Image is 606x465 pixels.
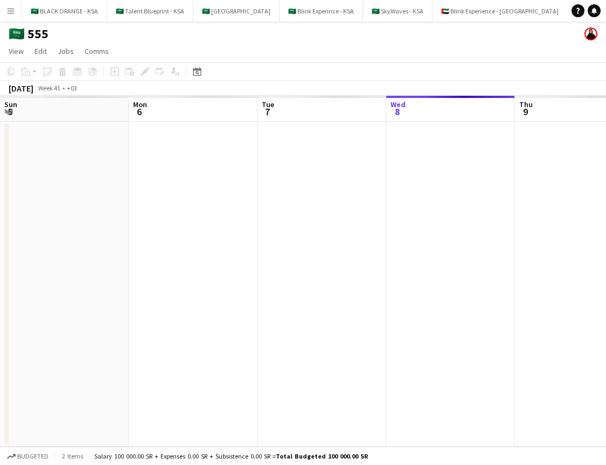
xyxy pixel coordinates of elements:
[58,46,74,56] span: Jobs
[433,1,568,22] button: 🇦🇪 Blink Experience - [GEOGRAPHIC_DATA]
[262,100,274,109] span: Tue
[193,1,280,22] button: 🇸🇦 [GEOGRAPHIC_DATA]
[22,1,107,22] button: 🇸🇦 BLACK ORANGE - KSA
[260,105,274,118] span: 7
[53,44,78,58] a: Jobs
[133,100,147,109] span: Mon
[17,453,48,460] span: Budgeted
[67,84,77,92] div: +03
[3,105,17,118] span: 5
[9,46,24,56] span: View
[391,100,406,109] span: Wed
[36,84,62,92] span: Week 41
[518,105,533,118] span: 9
[4,44,28,58] a: View
[9,26,48,42] h1: 🇸🇦 555
[30,44,51,58] a: Edit
[34,46,47,56] span: Edit
[584,27,597,40] app-user-avatar: Bashayr AlSubaie
[519,100,533,109] span: Thu
[107,1,193,22] button: 🇸🇦 Talent Blueprint - KSA
[280,1,363,22] button: 🇸🇦 Blink Experince - KSA
[389,105,406,118] span: 8
[131,105,147,118] span: 6
[59,452,85,460] span: 2 items
[80,44,113,58] a: Comms
[9,83,33,94] div: [DATE]
[276,452,368,460] span: Total Budgeted 100 000.00 SR
[363,1,433,22] button: 🇸🇦 SkyWaves - KSA
[85,46,109,56] span: Comms
[94,452,368,460] div: Salary 100 000.00 SR + Expenses 0.00 SR + Subsistence 0.00 SR =
[5,450,50,462] button: Budgeted
[4,100,17,109] span: Sun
